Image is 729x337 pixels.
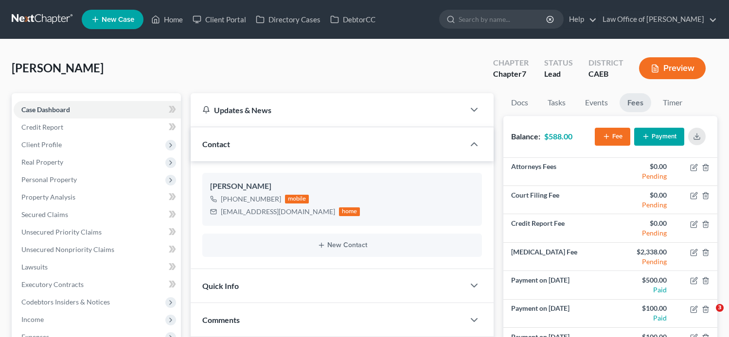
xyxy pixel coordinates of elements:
[595,128,630,146] button: Fee
[21,193,75,201] span: Property Analysis
[696,304,719,327] iframe: Intercom live chat
[188,11,251,28] a: Client Portal
[202,105,453,115] div: Updates & News
[588,57,623,68] div: District
[618,303,667,313] div: $100.00
[210,181,475,192] div: [PERSON_NAME]
[21,123,63,131] span: Credit Report
[544,132,572,141] strong: $588.00
[639,57,706,79] button: Preview
[716,304,724,312] span: 3
[14,241,181,258] a: Unsecured Nonpriority Claims
[522,69,526,78] span: 7
[540,93,573,112] a: Tasks
[503,158,610,186] td: Attorneys Fees
[21,175,77,184] span: Personal Property
[202,281,239,290] span: Quick Info
[620,93,651,112] a: Fees
[618,219,667,228] div: $0.00
[618,257,667,267] div: Pending
[339,207,360,216] div: home
[202,139,230,149] span: Contact
[503,242,610,270] td: [MEDICAL_DATA] Fee
[618,171,667,181] div: Pending
[503,214,610,242] td: Credit Report Fee
[21,140,62,149] span: Client Profile
[503,299,610,327] td: Payment on [DATE]
[14,258,181,276] a: Lawsuits
[511,132,540,141] strong: Balance:
[14,118,181,136] a: Credit Report
[14,101,181,118] a: Case Dashboard
[493,68,529,80] div: Chapter
[146,11,188,28] a: Home
[21,105,70,114] span: Case Dashboard
[577,93,616,112] a: Events
[503,93,536,112] a: Docs
[21,210,68,219] span: Secured Claims
[325,11,380,28] a: DebtorCC
[588,68,623,80] div: CAEB
[564,11,597,28] a: Help
[21,158,63,166] span: Real Property
[655,93,690,112] a: Timer
[634,128,684,146] button: Payment
[618,275,667,285] div: $500.00
[618,190,667,200] div: $0.00
[618,162,667,171] div: $0.00
[598,11,717,28] a: Law Office of [PERSON_NAME]
[14,206,181,223] a: Secured Claims
[21,298,110,306] span: Codebtors Insiders & Notices
[21,280,84,288] span: Executory Contracts
[14,188,181,206] a: Property Analysis
[21,315,44,323] span: Income
[544,68,573,80] div: Lead
[493,57,529,68] div: Chapter
[102,16,134,23] span: New Case
[503,186,610,214] td: Court Filing Fee
[544,57,573,68] div: Status
[221,194,281,204] div: [PHONE_NUMBER]
[618,228,667,238] div: Pending
[618,285,667,295] div: Paid
[21,245,114,253] span: Unsecured Nonpriority Claims
[21,228,102,236] span: Unsecured Priority Claims
[251,11,325,28] a: Directory Cases
[459,10,548,28] input: Search by name...
[618,247,667,257] div: $2,338.00
[202,315,240,324] span: Comments
[285,195,309,203] div: mobile
[21,263,48,271] span: Lawsuits
[618,200,667,210] div: Pending
[14,276,181,293] a: Executory Contracts
[14,223,181,241] a: Unsecured Priority Claims
[503,271,610,299] td: Payment on [DATE]
[618,313,667,323] div: Paid
[221,207,335,217] div: [EMAIL_ADDRESS][DOMAIN_NAME]
[210,241,475,249] button: New Contact
[12,61,104,75] span: [PERSON_NAME]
